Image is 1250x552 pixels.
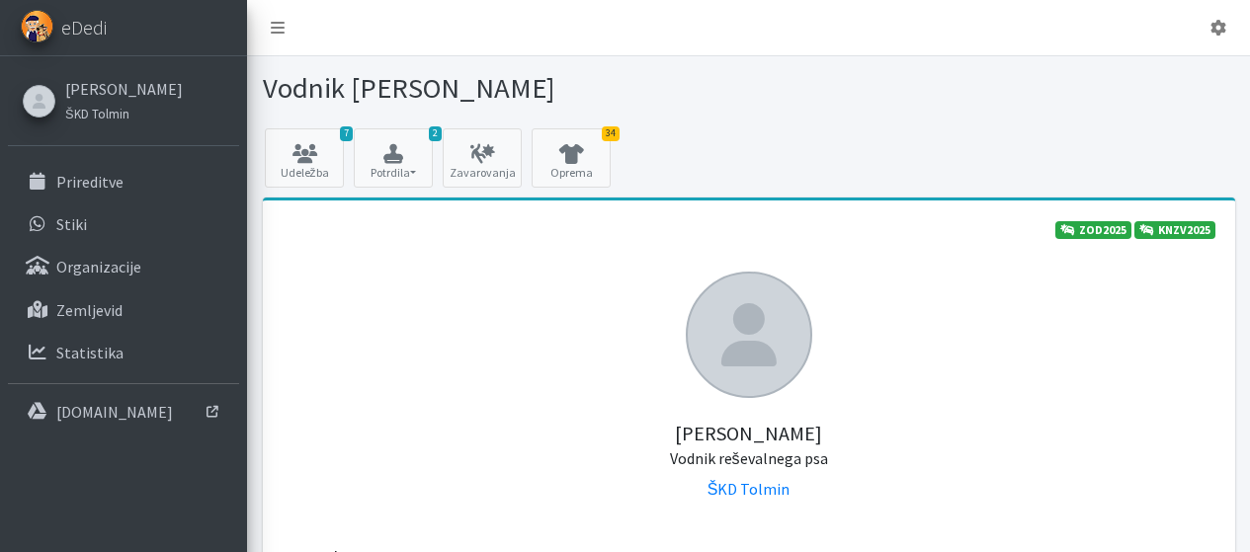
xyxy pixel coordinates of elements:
a: ŠKD Tolmin [65,101,183,124]
a: [PERSON_NAME] [65,77,183,101]
a: Zavarovanja [443,128,522,188]
small: ŠKD Tolmin [65,106,129,121]
a: Prireditve [8,162,239,201]
a: ŠKD Tolmin [708,479,791,499]
img: eDedi [21,10,53,42]
span: 34 [602,126,620,141]
h1: Vodnik [PERSON_NAME] [263,71,742,106]
p: Stiki [56,214,87,234]
h5: [PERSON_NAME] [283,398,1215,469]
p: Statistika [56,343,124,362]
a: 7 Udeležba [265,128,344,188]
a: KNZV2025 [1134,221,1215,239]
a: ZOD2025 [1055,221,1131,239]
button: 2 Potrdila [354,128,433,188]
a: Organizacije [8,247,239,286]
p: Organizacije [56,257,141,276]
a: Zemljevid [8,290,239,330]
a: [DOMAIN_NAME] [8,392,239,432]
small: Vodnik reševalnega psa [670,448,828,468]
span: 2 [429,126,442,141]
span: 7 [340,126,353,141]
a: 34 Oprema [532,128,611,188]
p: Prireditve [56,172,124,192]
span: eDedi [61,13,107,42]
p: Zemljevid [56,300,123,320]
p: [DOMAIN_NAME] [56,402,173,422]
a: Stiki [8,204,239,244]
a: Statistika [8,333,239,372]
